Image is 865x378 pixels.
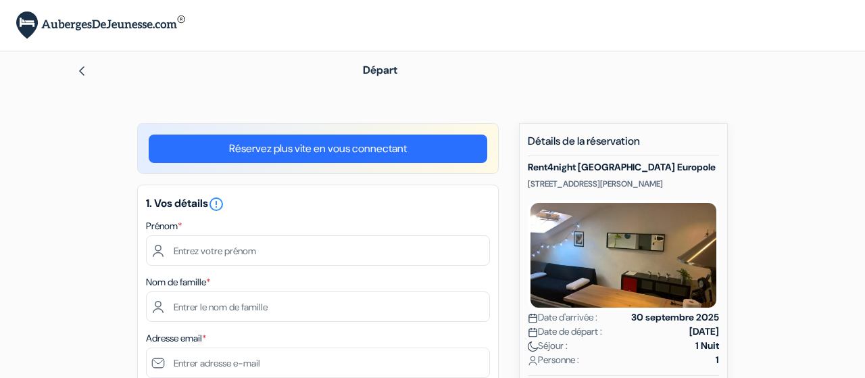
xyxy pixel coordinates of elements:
[689,325,719,339] strong: [DATE]
[528,162,719,173] h5: Rent4night [GEOGRAPHIC_DATA] Europole
[528,179,719,189] p: [STREET_ADDRESS][PERSON_NAME]
[528,356,538,366] img: user_icon.svg
[528,327,538,337] img: calendar.svg
[146,331,206,346] label: Adresse email
[528,313,538,323] img: calendar.svg
[528,339,568,353] span: Séjour :
[146,348,490,378] input: Entrer adresse e-mail
[149,135,487,163] a: Réservez plus vite en vous connectant
[16,11,185,39] img: AubergesDeJeunesse.com
[146,291,490,322] input: Entrer le nom de famille
[76,66,87,76] img: left_arrow.svg
[695,339,719,353] strong: 1 Nuit
[208,196,224,212] i: error_outline
[528,325,602,339] span: Date de départ :
[146,196,490,212] h5: 1. Vos détails
[528,341,538,352] img: moon.svg
[631,310,719,325] strong: 30 septembre 2025
[528,353,579,367] span: Personne :
[528,310,597,325] span: Date d'arrivée :
[208,196,224,210] a: error_outline
[146,275,210,289] label: Nom de famille
[146,219,182,233] label: Prénom
[146,235,490,266] input: Entrez votre prénom
[363,63,397,77] span: Départ
[716,353,719,367] strong: 1
[528,135,719,156] h5: Détails de la réservation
